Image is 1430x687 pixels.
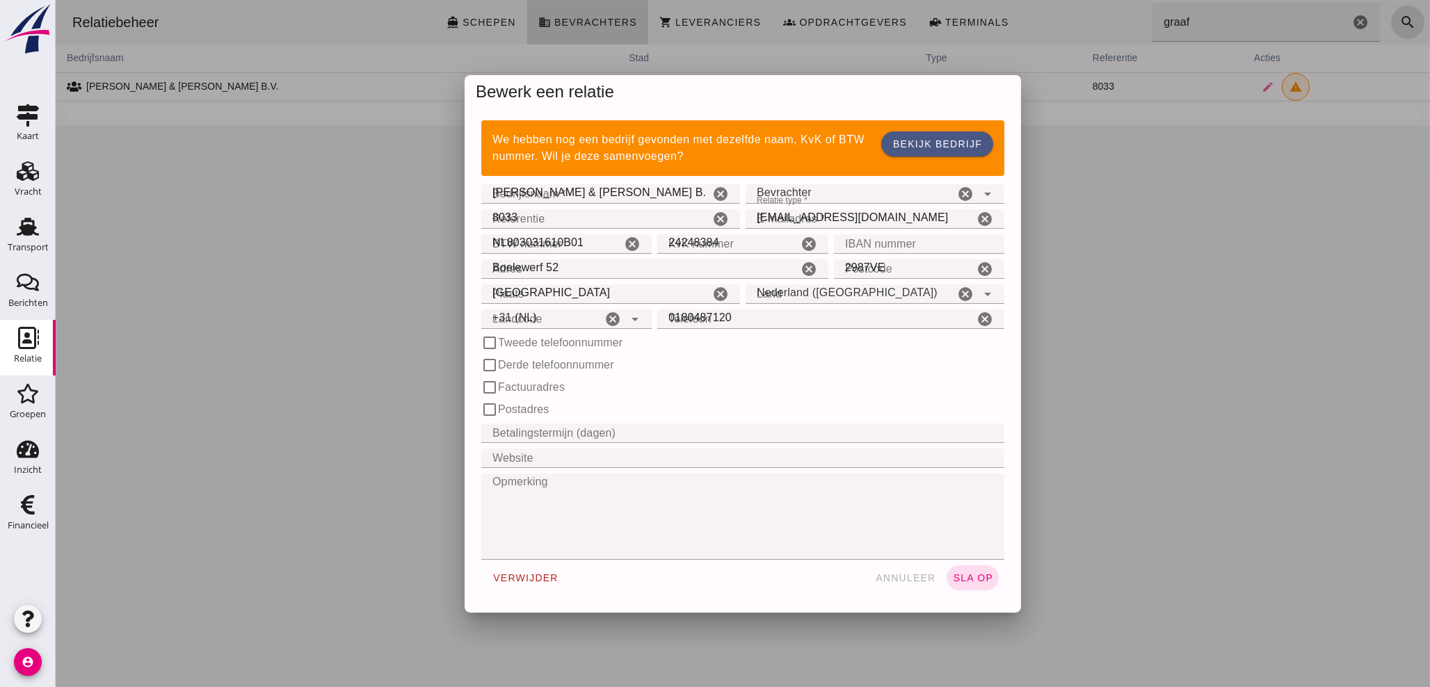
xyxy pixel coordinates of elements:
[17,131,39,140] div: Kaart
[15,187,42,196] div: Vracht
[14,354,42,363] div: Relatie
[10,410,46,419] div: Groepen
[14,465,42,474] div: Inzicht
[8,521,49,530] div: Financieel
[3,3,53,55] img: logo-small.a267ee39.svg
[8,243,49,252] div: Transport
[14,648,42,676] i: account_circle
[8,298,48,307] div: Berichten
